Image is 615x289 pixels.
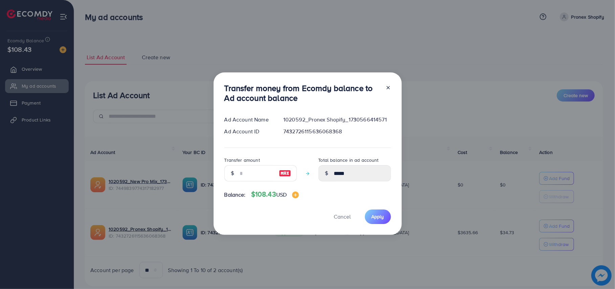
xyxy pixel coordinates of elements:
button: Cancel [326,209,359,224]
img: image [292,192,299,198]
label: Total balance in ad account [319,157,379,163]
span: USD [276,191,287,198]
div: Ad Account ID [219,128,278,135]
span: Cancel [334,213,351,220]
div: 7432726115636068368 [278,128,396,135]
div: 1020592_Pronex Shopify_1730566414571 [278,116,396,124]
label: Transfer amount [224,157,260,163]
img: image [279,169,291,177]
div: Ad Account Name [219,116,278,124]
span: Apply [372,213,384,220]
h4: $108.43 [251,190,299,199]
h3: Transfer money from Ecomdy balance to Ad account balance [224,83,380,103]
button: Apply [365,209,391,224]
span: Balance: [224,191,246,199]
